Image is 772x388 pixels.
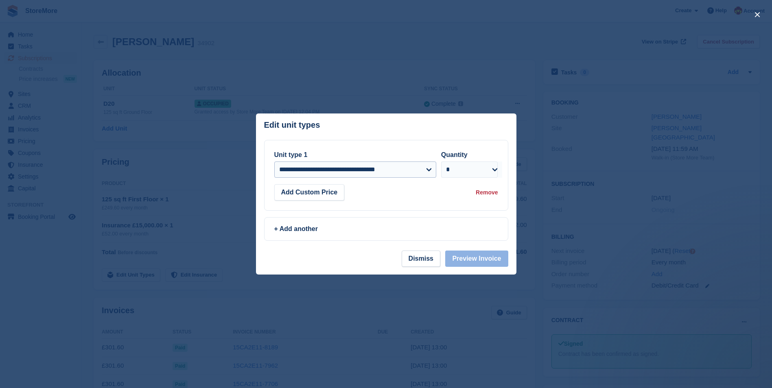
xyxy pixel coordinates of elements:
label: Quantity [441,151,468,158]
div: + Add another [274,224,498,234]
button: Preview Invoice [445,251,508,267]
div: Remove [476,188,498,197]
button: Add Custom Price [274,184,345,201]
p: Edit unit types [264,120,320,130]
a: + Add another [264,217,508,241]
label: Unit type 1 [274,151,308,158]
button: close [751,8,764,21]
button: Dismiss [402,251,440,267]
